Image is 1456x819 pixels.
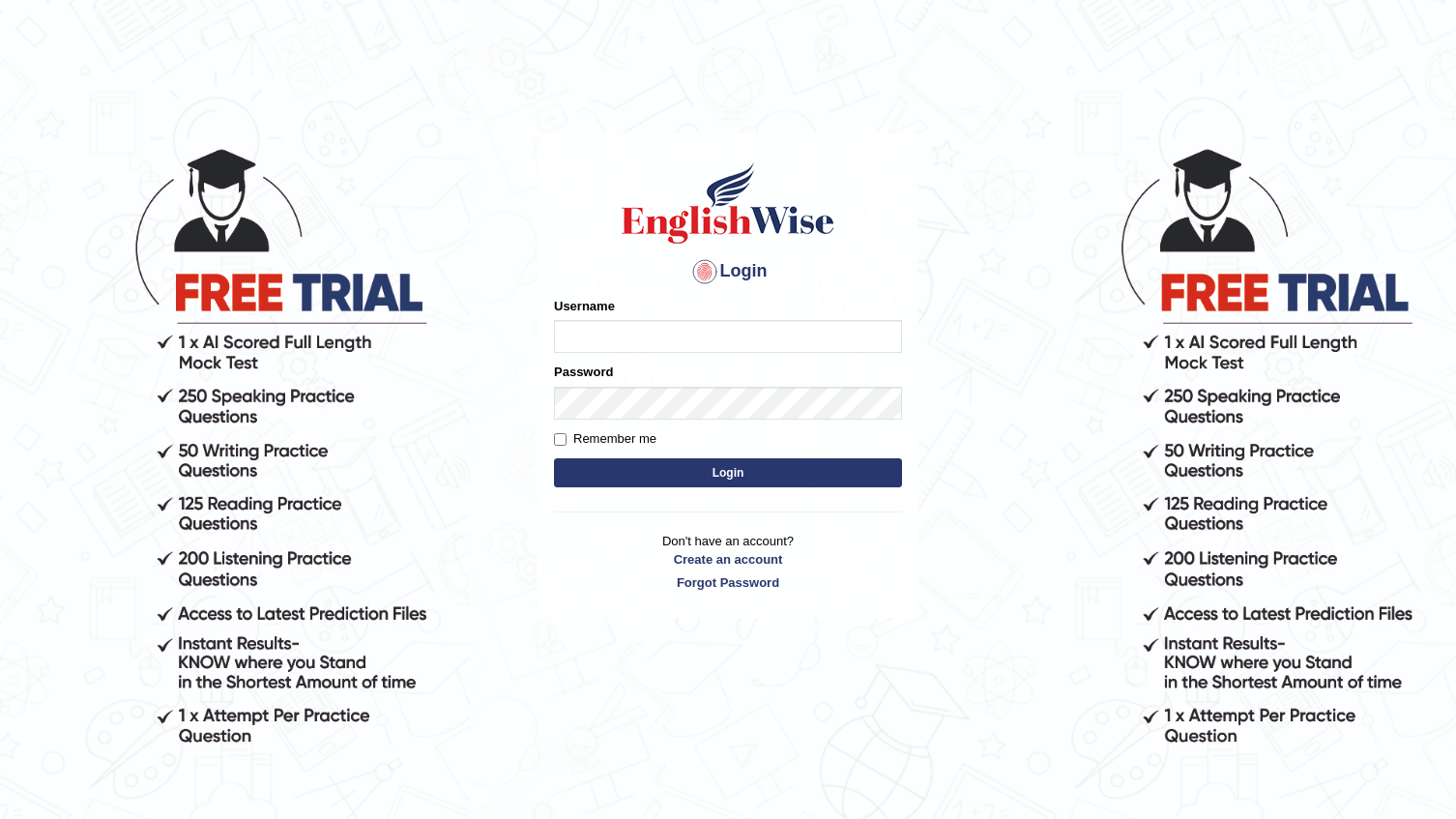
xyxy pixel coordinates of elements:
input: Remember me [554,433,567,446]
img: Logo of English Wise sign in for intelligent practice with AI [618,160,838,247]
h4: Login [554,256,902,287]
a: Create an account [554,550,902,569]
label: Remember me [554,429,656,449]
button: Login [554,458,902,487]
label: Password [554,363,613,381]
label: Username [554,297,615,315]
p: Don't have an account? [554,532,902,592]
a: Forgot Password [554,573,902,592]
